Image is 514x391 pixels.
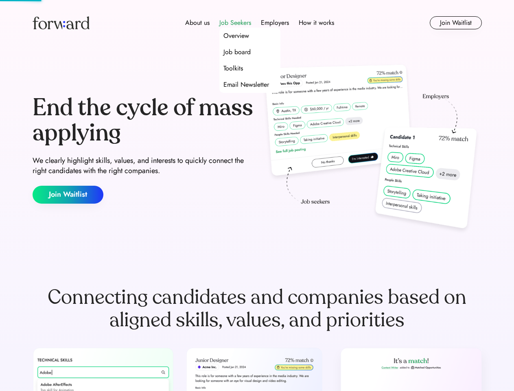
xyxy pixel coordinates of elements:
[299,18,334,28] div: How it works
[223,64,243,73] div: Toolkits
[219,18,251,28] div: Job Seekers
[223,47,251,57] div: Job board
[33,286,482,332] div: Connecting candidates and companies based on aligned skills, values, and priorities
[33,186,103,204] button: Join Waitlist
[260,62,482,237] img: hero-image.png
[33,95,254,145] div: End the cycle of mass applying
[33,16,90,29] img: Forward logo
[33,156,254,176] div: We clearly highlight skills, values, and interests to quickly connect the right candidates with t...
[430,16,482,29] button: Join Waitlist
[185,18,210,28] div: About us
[223,80,269,90] div: Email Newsletter
[261,18,289,28] div: Employers
[223,31,249,41] div: Overview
